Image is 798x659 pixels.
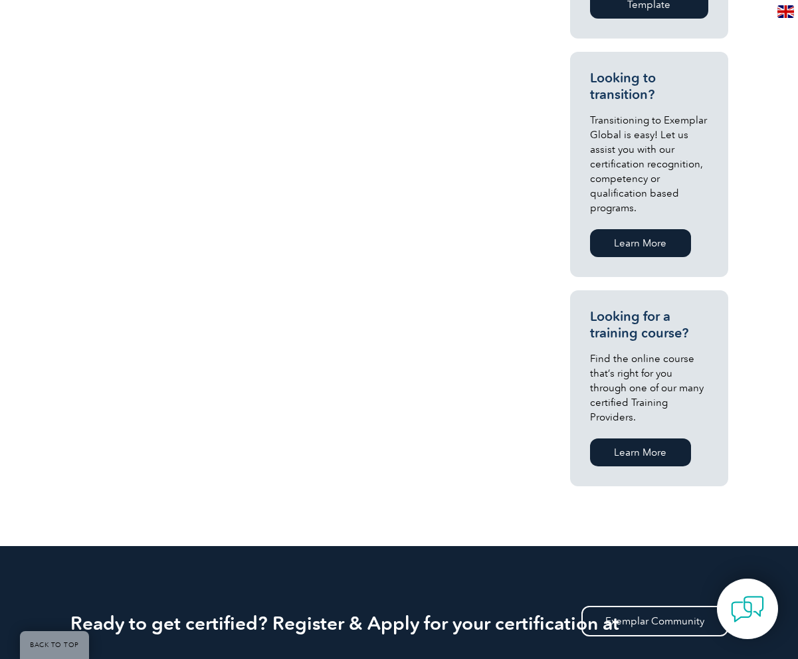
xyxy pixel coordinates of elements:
p: Find the online course that’s right for you through one of our many certified Training Providers. [590,351,708,424]
img: contact-chat.png [731,593,764,626]
h2: Ready to get certified? Register & Apply for your certification at [70,612,728,634]
a: Exemplar Community [581,606,728,636]
a: Learn More [590,229,691,257]
img: en [777,5,794,18]
p: Transitioning to Exemplar Global is easy! Let us assist you with our certification recognition, c... [590,113,708,215]
h3: Looking to transition? [590,70,708,103]
h3: Looking for a training course? [590,308,708,341]
a: Learn More [590,438,691,466]
a: BACK TO TOP [20,631,89,659]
